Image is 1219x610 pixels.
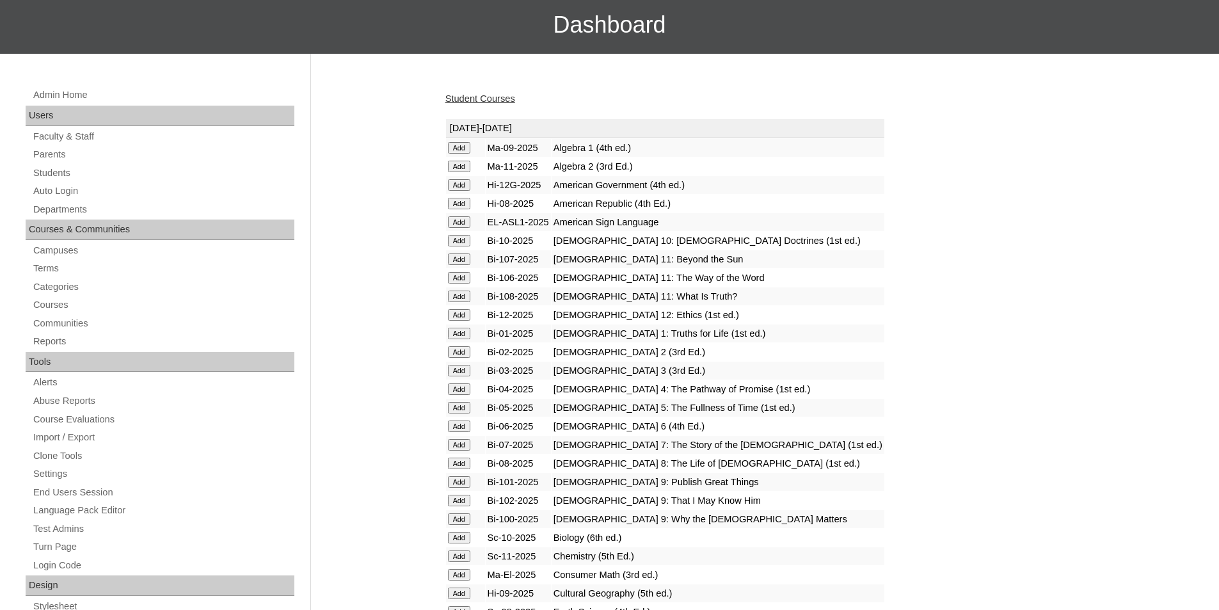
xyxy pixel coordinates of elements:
input: Add [448,421,470,432]
div: Tools [26,352,294,373]
td: [DATE]-[DATE] [446,119,884,138]
a: Import / Export [32,429,294,445]
input: Add [448,550,470,562]
td: [DEMOGRAPHIC_DATA] 9: Why the [DEMOGRAPHIC_DATA] Matters [552,510,884,528]
a: Communities [32,316,294,332]
td: Sc-11-2025 [486,547,551,565]
input: Add [448,588,470,599]
a: Departments [32,202,294,218]
div: Design [26,575,294,596]
input: Add [448,179,470,191]
td: Bi-03-2025 [486,362,551,380]
td: Chemistry (5th Ed.) [552,547,884,565]
td: American Sign Language [552,213,884,231]
div: Courses & Communities [26,220,294,240]
a: Faculty & Staff [32,129,294,145]
td: [DEMOGRAPHIC_DATA] 3 (3rd Ed.) [552,362,884,380]
a: Abuse Reports [32,393,294,409]
td: [DEMOGRAPHIC_DATA] 6 (4th Ed.) [552,417,884,435]
input: Add [448,142,470,154]
input: Add [448,439,470,451]
td: Bi-02-2025 [486,343,551,361]
td: Cultural Geography (5th ed.) [552,584,884,602]
input: Add [448,476,470,488]
a: Parents [32,147,294,163]
a: Clone Tools [32,448,294,464]
td: Ma-09-2025 [486,139,551,157]
td: [DEMOGRAPHIC_DATA] 4: The Pathway of Promise (1st ed.) [552,380,884,398]
td: Algebra 2 (3rd Ed.) [552,157,884,175]
input: Add [448,216,470,228]
td: Bi-05-2025 [486,399,551,417]
a: End Users Session [32,485,294,501]
td: [DEMOGRAPHIC_DATA] 11: Beyond the Sun [552,250,884,268]
a: Login Code [32,558,294,574]
td: Bi-08-2025 [486,454,551,472]
td: [DEMOGRAPHIC_DATA] 1: Truths for Life (1st ed.) [552,325,884,342]
a: Courses [32,297,294,313]
input: Add [448,272,470,284]
td: [DEMOGRAPHIC_DATA] 2 (3rd Ed.) [552,343,884,361]
td: Bi-106-2025 [486,269,551,287]
a: Course Evaluations [32,412,294,428]
a: Students [32,165,294,181]
td: Consumer Math (3rd ed.) [552,566,884,584]
td: [DEMOGRAPHIC_DATA] 9: Publish Great Things [552,473,884,491]
td: [DEMOGRAPHIC_DATA] 5: The Fullness of Time (1st ed.) [552,399,884,417]
a: Student Courses [445,93,515,104]
input: Add [448,235,470,246]
td: [DEMOGRAPHIC_DATA] 9: That I May Know Him [552,492,884,510]
input: Add [448,495,470,506]
a: Reports [32,333,294,349]
input: Add [448,328,470,339]
a: Language Pack Editor [32,502,294,518]
td: Biology (6th ed.) [552,529,884,547]
td: Bi-101-2025 [486,473,551,491]
a: Categories [32,279,294,295]
td: Bi-100-2025 [486,510,551,528]
input: Add [448,291,470,302]
td: [DEMOGRAPHIC_DATA] 10: [DEMOGRAPHIC_DATA] Doctrines (1st ed.) [552,232,884,250]
td: Bi-12-2025 [486,306,551,324]
td: [DEMOGRAPHIC_DATA] 12: Ethics (1st ed.) [552,306,884,324]
input: Add [448,161,470,172]
a: Settings [32,466,294,482]
a: Test Admins [32,521,294,537]
input: Add [448,402,470,413]
input: Add [448,532,470,543]
input: Add [448,513,470,525]
td: Algebra 1 (4th ed.) [552,139,884,157]
td: American Republic (4th Ed.) [552,195,884,213]
input: Add [448,309,470,321]
td: Bi-06-2025 [486,417,551,435]
td: Bi-102-2025 [486,492,551,510]
td: [DEMOGRAPHIC_DATA] 11: What Is Truth? [552,287,884,305]
td: EL-ASL1-2025 [486,213,551,231]
a: Campuses [32,243,294,259]
td: Hi-12G-2025 [486,176,551,194]
input: Add [448,253,470,265]
a: Turn Page [32,539,294,555]
td: Hi-09-2025 [486,584,551,602]
td: [DEMOGRAPHIC_DATA] 8: The Life of [DEMOGRAPHIC_DATA] (1st ed.) [552,454,884,472]
td: Hi-08-2025 [486,195,551,213]
td: [DEMOGRAPHIC_DATA] 11: The Way of the Word [552,269,884,287]
td: Bi-107-2025 [486,250,551,268]
input: Add [448,569,470,581]
td: Sc-10-2025 [486,529,551,547]
a: Auto Login [32,183,294,199]
td: Ma-11-2025 [486,157,551,175]
input: Add [448,383,470,395]
td: Bi-07-2025 [486,436,551,454]
input: Add [448,365,470,376]
a: Admin Home [32,87,294,103]
input: Add [448,458,470,469]
td: American Government (4th ed.) [552,176,884,194]
input: Add [448,198,470,209]
td: Bi-04-2025 [486,380,551,398]
td: Ma-El-2025 [486,566,551,584]
input: Add [448,346,470,358]
td: Bi-01-2025 [486,325,551,342]
td: [DEMOGRAPHIC_DATA] 7: The Story of the [DEMOGRAPHIC_DATA] (1st ed.) [552,436,884,454]
a: Terms [32,261,294,277]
